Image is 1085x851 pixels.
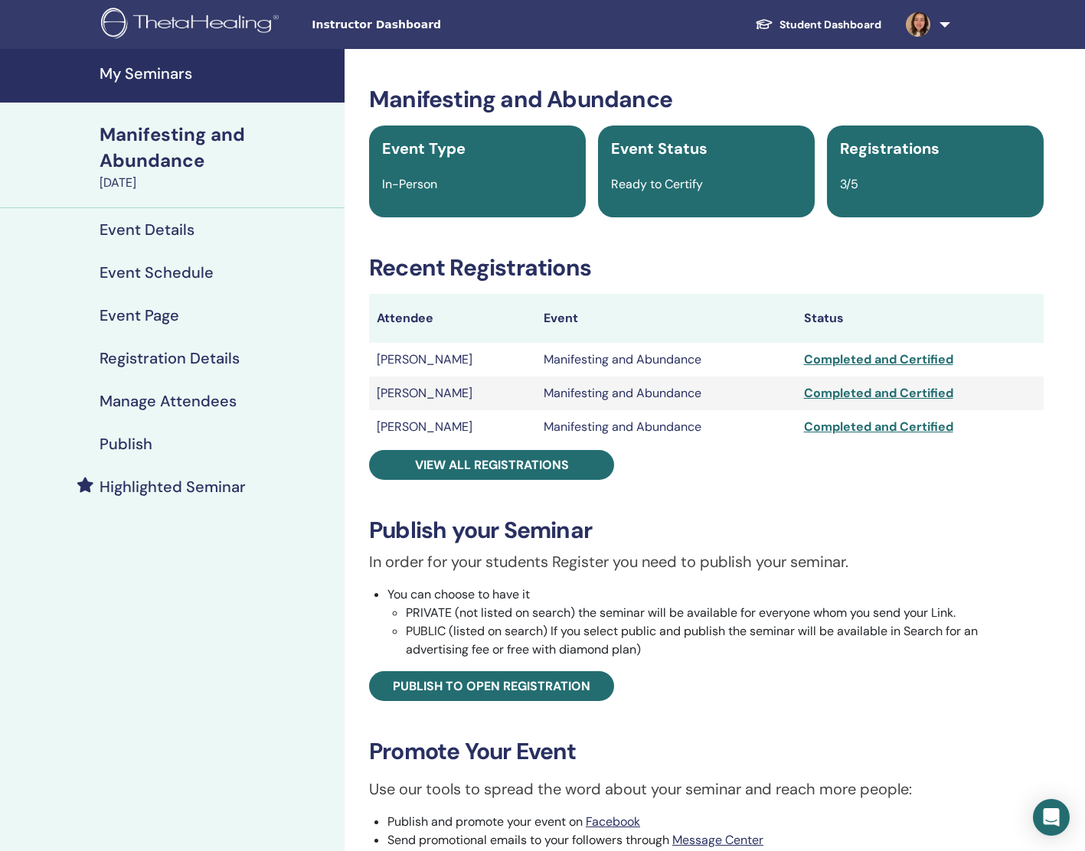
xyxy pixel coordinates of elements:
img: logo.png [101,8,284,42]
a: View all registrations [369,450,614,480]
div: Manifesting and Abundance [100,122,335,174]
h4: Manage Attendees [100,392,237,410]
p: In order for your students Register you need to publish your seminar. [369,550,1044,573]
li: Send promotional emails to your followers through [387,831,1044,849]
div: [DATE] [100,174,335,192]
th: Status [796,294,1044,343]
td: [PERSON_NAME] [369,377,536,410]
div: Completed and Certified [804,418,1036,436]
span: Publish to open registration [393,678,590,694]
span: Event Status [611,139,708,158]
h3: Promote Your Event [369,738,1044,765]
span: In-Person [382,176,437,192]
div: Completed and Certified [804,384,1036,403]
h4: Event Details [100,220,194,239]
td: [PERSON_NAME] [369,410,536,444]
span: 3/5 [840,176,858,192]
th: Event [536,294,796,343]
th: Attendee [369,294,536,343]
li: Publish and promote your event on [387,813,1044,831]
h4: Registration Details [100,349,240,367]
a: Facebook [586,814,640,830]
li: PRIVATE (not listed on search) the seminar will be available for everyone whom you send your Link. [406,604,1044,622]
span: Registrations [840,139,940,158]
h3: Recent Registrations [369,254,1044,282]
h4: Event Page [100,306,179,324]
a: Message Center [672,832,763,848]
td: Manifesting and Abundance [536,410,796,444]
div: Completed and Certified [804,351,1036,369]
span: Ready to Certify [611,176,703,192]
div: Open Intercom Messenger [1033,799,1070,836]
span: View all registrations [415,457,569,473]
li: You can choose to have it [387,585,1044,659]
h4: Event Schedule [100,263,214,282]
img: graduation-cap-white.svg [755,18,773,31]
a: Student Dashboard [743,11,894,39]
a: Manifesting and Abundance[DATE] [90,122,345,192]
span: Instructor Dashboard [312,17,541,33]
h4: Publish [100,435,152,453]
p: Use our tools to spread the word about your seminar and reach more people: [369,778,1044,800]
h3: Publish your Seminar [369,517,1044,544]
td: Manifesting and Abundance [536,377,796,410]
li: PUBLIC (listed on search) If you select public and publish the seminar will be available in Searc... [406,622,1044,659]
h4: Highlighted Seminar [100,478,246,496]
span: Event Type [382,139,466,158]
td: Manifesting and Abundance [536,343,796,377]
td: [PERSON_NAME] [369,343,536,377]
a: Publish to open registration [369,671,614,701]
h3: Manifesting and Abundance [369,86,1044,113]
img: default.jpg [906,12,930,37]
h4: My Seminars [100,64,335,83]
